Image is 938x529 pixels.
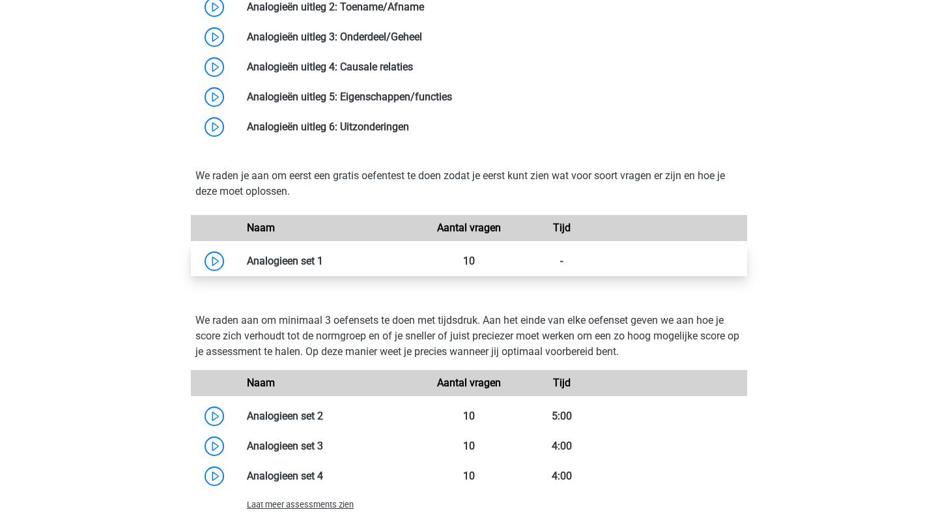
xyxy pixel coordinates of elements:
div: Analogieen set 1 [237,253,423,269]
div: Tijd [515,220,608,236]
div: Analogieën uitleg 5: Eigenschappen/functies [237,89,747,105]
div: Naam [237,375,423,391]
div: Analogieën uitleg 4: Causale relaties [237,59,747,75]
div: Tijd [515,375,608,391]
p: We raden aan om minimaal 3 oefensets te doen met tijdsdruk. Aan het einde van elke oefenset geven... [195,313,743,360]
div: Aantal vragen [423,220,515,236]
div: Analogieën uitleg 3: Onderdeel/Geheel [237,29,747,45]
span: Laat meer assessments zien [247,500,354,509]
div: Analogieën uitleg 6: Uitzonderingen [237,119,747,135]
div: Naam [237,220,423,236]
div: Analogieen set 4 [237,468,423,484]
div: Analogieen set 3 [237,438,423,454]
p: We raden je aan om eerst een gratis oefentest te doen zodat je eerst kunt zien wat voor soort vra... [195,168,743,199]
div: Analogieen set 2 [237,408,423,424]
div: Aantal vragen [423,375,515,391]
